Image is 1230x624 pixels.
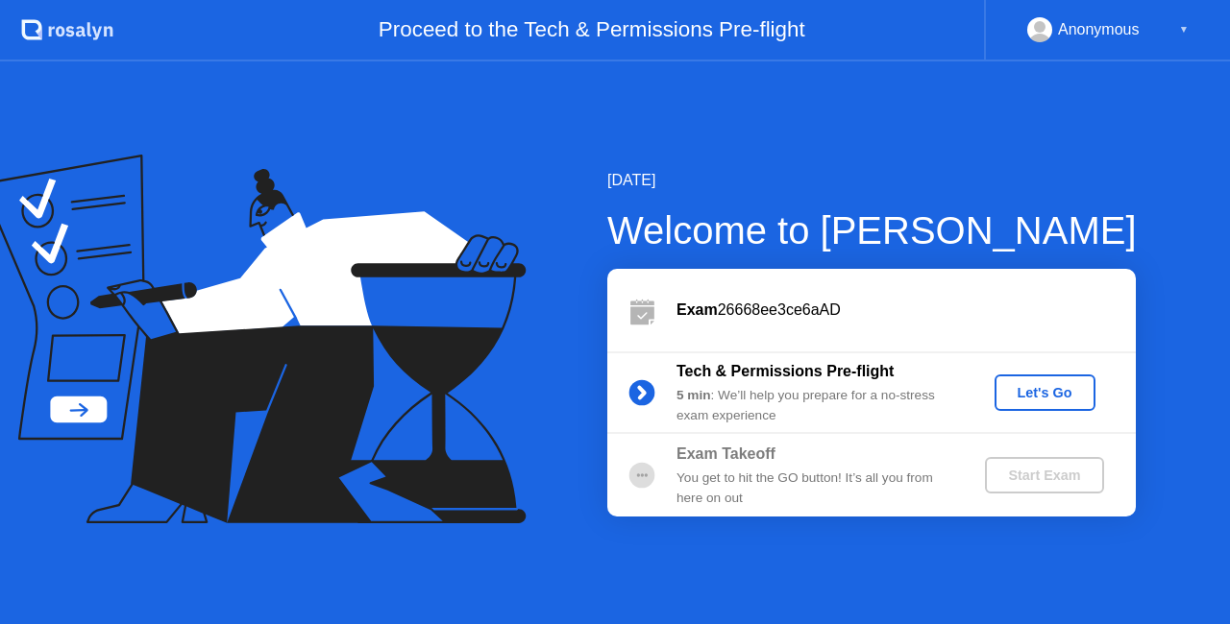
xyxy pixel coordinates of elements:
div: : We’ll help you prepare for a no-stress exam experience [676,386,953,425]
div: ▼ [1179,17,1189,42]
div: You get to hit the GO button! It’s all you from here on out [676,468,953,508]
b: 5 min [676,388,711,402]
div: Anonymous [1058,17,1140,42]
div: Start Exam [993,468,1095,483]
button: Let's Go [995,374,1095,411]
div: 26668ee3ce6aAD [676,299,1136,322]
b: Tech & Permissions Pre-flight [676,363,894,379]
div: Let's Go [1002,385,1088,400]
button: Start Exam [985,457,1103,493]
b: Exam [676,301,718,318]
div: Welcome to [PERSON_NAME] [607,202,1137,259]
b: Exam Takeoff [676,445,775,462]
div: [DATE] [607,169,1137,192]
